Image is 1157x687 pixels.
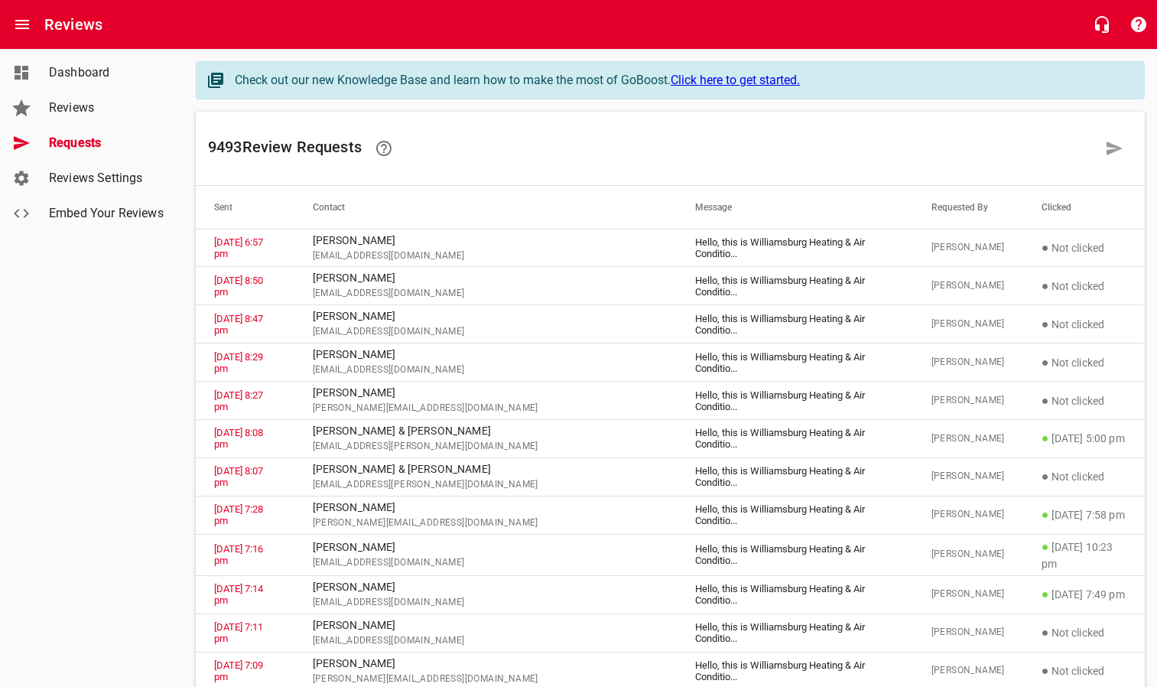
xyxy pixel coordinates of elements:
[49,134,165,152] span: Requests
[931,240,1005,256] span: [PERSON_NAME]
[214,659,263,682] a: [DATE] 7:09 pm
[44,12,102,37] h6: Reviews
[677,457,913,496] td: Hello, this is Williamsburg Heating & Air Conditio ...
[313,324,658,340] span: [EMAIL_ADDRESS][DOMAIN_NAME]
[1023,186,1145,229] th: Clicked
[931,507,1005,523] span: [PERSON_NAME]
[1042,467,1126,486] p: Not clicked
[677,305,913,343] td: Hello, this is Williamsburg Heating & Air Conditio ...
[208,130,1096,167] h6: 9493 Review Request s
[313,617,658,633] p: [PERSON_NAME]
[313,555,658,571] span: [EMAIL_ADDRESS][DOMAIN_NAME]
[214,351,263,374] a: [DATE] 8:29 pm
[931,547,1005,562] span: [PERSON_NAME]
[931,317,1005,332] span: [PERSON_NAME]
[1042,355,1049,370] span: ●
[1042,431,1049,445] span: ●
[313,286,658,301] span: [EMAIL_ADDRESS][DOMAIN_NAME]
[931,278,1005,294] span: [PERSON_NAME]
[313,461,658,477] p: [PERSON_NAME] & [PERSON_NAME]
[1042,278,1049,293] span: ●
[1120,6,1157,43] button: Support Portal
[313,347,658,363] p: [PERSON_NAME]
[1042,506,1126,524] p: [DATE] 7:58 pm
[49,99,165,117] span: Reviews
[1042,240,1049,255] span: ●
[677,267,913,305] td: Hello, this is Williamsburg Heating & Air Conditio ...
[931,469,1005,484] span: [PERSON_NAME]
[214,275,263,298] a: [DATE] 8:50 pm
[49,169,165,187] span: Reviews Settings
[49,63,165,82] span: Dashboard
[677,420,913,458] td: Hello, this is Williamsburg Heating & Air Conditio ...
[313,633,658,649] span: [EMAIL_ADDRESS][DOMAIN_NAME]
[677,186,913,229] th: Message
[1042,393,1049,408] span: ●
[677,343,913,382] td: Hello, this is Williamsburg Heating & Air Conditio ...
[366,130,402,167] a: Learn how requesting reviews can improve your online presence
[1042,539,1049,554] span: ●
[677,534,913,575] td: Hello, this is Williamsburg Heating & Air Conditio ...
[313,672,658,687] span: [PERSON_NAME][EMAIL_ADDRESS][DOMAIN_NAME]
[214,621,263,644] a: [DATE] 7:11 pm
[1042,624,1126,642] p: Not clicked
[313,656,658,672] p: [PERSON_NAME]
[313,423,658,439] p: [PERSON_NAME] & [PERSON_NAME]
[1042,315,1126,334] p: Not clicked
[677,382,913,420] td: Hello, this is Williamsburg Heating & Air Conditio ...
[313,249,658,264] span: [EMAIL_ADDRESS][DOMAIN_NAME]
[313,363,658,378] span: [EMAIL_ADDRESS][DOMAIN_NAME]
[677,614,913,652] td: Hello, this is Williamsburg Heating & Air Conditio ...
[1042,625,1049,640] span: ●
[1042,587,1049,601] span: ●
[49,204,165,223] span: Embed Your Reviews
[677,229,913,267] td: Hello, this is Williamsburg Heating & Air Conditio ...
[4,6,41,43] button: Open drawer
[1096,130,1133,167] a: Request a review
[214,543,263,566] a: [DATE] 7:16 pm
[1042,662,1126,680] p: Not clicked
[677,496,913,534] td: Hello, this is Williamsburg Heating & Air Conditio ...
[294,186,677,229] th: Contact
[931,355,1005,370] span: [PERSON_NAME]
[931,625,1005,640] span: [PERSON_NAME]
[313,233,658,249] p: [PERSON_NAME]
[313,500,658,516] p: [PERSON_NAME]
[214,503,263,526] a: [DATE] 7:28 pm
[313,579,658,595] p: [PERSON_NAME]
[1042,392,1126,410] p: Not clicked
[313,401,658,416] span: [PERSON_NAME][EMAIL_ADDRESS][DOMAIN_NAME]
[313,308,658,324] p: [PERSON_NAME]
[931,587,1005,602] span: [PERSON_NAME]
[1042,469,1049,484] span: ●
[1042,317,1049,331] span: ●
[313,539,658,555] p: [PERSON_NAME]
[313,595,658,610] span: [EMAIL_ADDRESS][DOMAIN_NAME]
[931,393,1005,409] span: [PERSON_NAME]
[313,477,658,493] span: [EMAIL_ADDRESS][PERSON_NAME][DOMAIN_NAME]
[214,465,263,488] a: [DATE] 8:07 pm
[214,427,263,450] a: [DATE] 8:08 pm
[313,516,658,531] span: [PERSON_NAME][EMAIL_ADDRESS][DOMAIN_NAME]
[677,575,913,614] td: Hello, this is Williamsburg Heating & Air Conditio ...
[214,583,263,606] a: [DATE] 7:14 pm
[1042,507,1049,522] span: ●
[214,313,263,336] a: [DATE] 8:47 pm
[931,431,1005,447] span: [PERSON_NAME]
[1042,663,1049,678] span: ●
[1042,585,1126,604] p: [DATE] 7:49 pm
[313,439,658,454] span: [EMAIL_ADDRESS][PERSON_NAME][DOMAIN_NAME]
[1084,6,1120,43] button: Live Chat
[1042,277,1126,295] p: Not clicked
[931,663,1005,679] span: [PERSON_NAME]
[313,270,658,286] p: [PERSON_NAME]
[214,389,263,412] a: [DATE] 8:27 pm
[313,385,658,401] p: [PERSON_NAME]
[1042,429,1126,448] p: [DATE] 5:00 pm
[1042,353,1126,372] p: Not clicked
[913,186,1023,229] th: Requested By
[196,186,294,229] th: Sent
[1042,239,1126,257] p: Not clicked
[671,73,800,87] a: Click here to get started.
[1042,538,1126,572] p: [DATE] 10:23 pm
